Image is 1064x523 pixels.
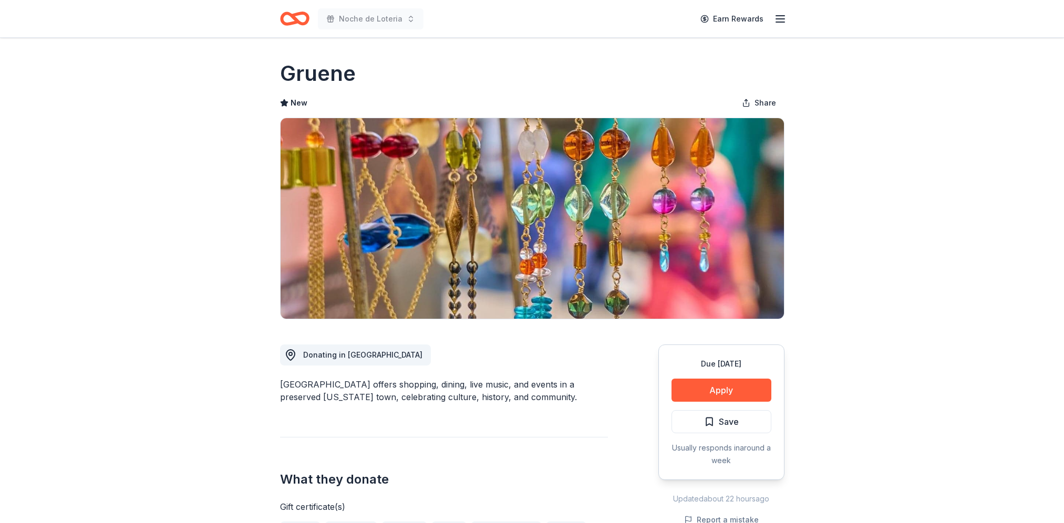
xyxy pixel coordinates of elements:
[658,493,784,505] div: Updated about 22 hours ago
[291,97,307,109] span: New
[672,379,771,402] button: Apply
[280,471,608,488] h2: What they donate
[281,118,784,319] img: Image for Gruene
[755,97,776,109] span: Share
[280,378,608,403] div: [GEOGRAPHIC_DATA] offers shopping, dining, live music, and events in a preserved [US_STATE] town,...
[694,9,770,28] a: Earn Rewards
[318,8,423,29] button: Noche de Loteria
[280,59,356,88] h1: Gruene
[280,500,608,513] div: Gift certificate(s)
[719,415,739,428] span: Save
[303,350,422,359] span: Donating in [GEOGRAPHIC_DATA]
[672,358,771,370] div: Due [DATE]
[672,442,771,467] div: Usually responds in around a week
[672,410,771,433] button: Save
[339,13,402,25] span: Noche de Loteria
[280,6,309,31] a: Home
[734,92,784,113] button: Share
